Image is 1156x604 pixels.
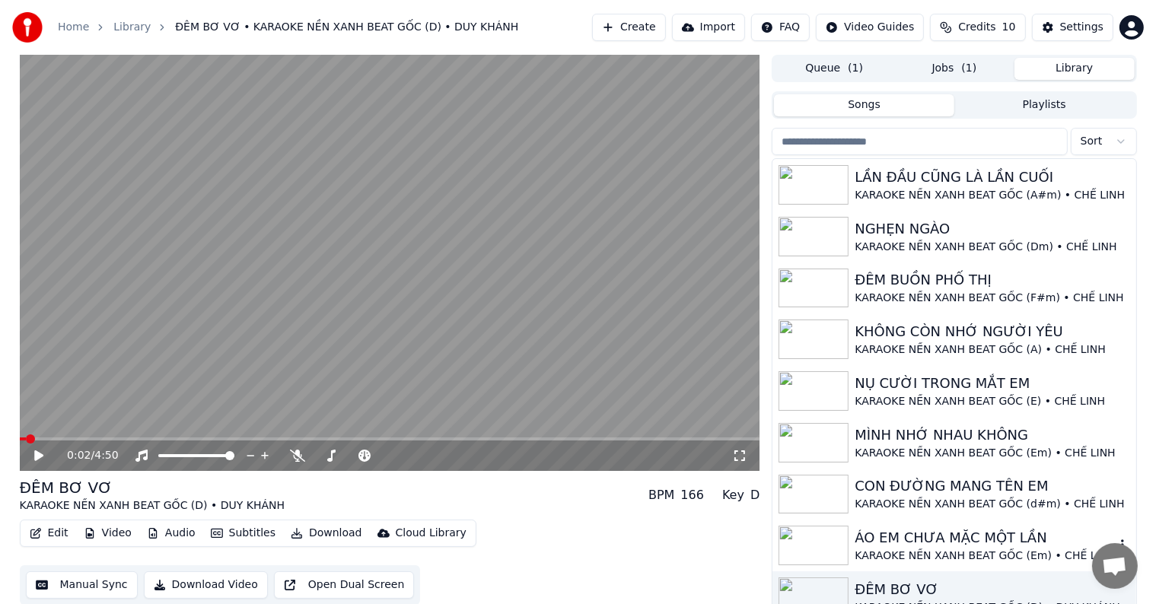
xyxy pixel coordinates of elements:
div: KARAOKE NỀN XANH BEAT GỐC (A) • CHẾ LINH [855,342,1129,358]
button: Library [1014,58,1135,80]
div: KARAOKE NỀN XANH BEAT GỐC (D) • DUY KHÁNH [20,498,285,513]
span: Credits [958,20,995,35]
div: KARAOKE NỀN XANH BEAT GỐC (Dm) • CHẾ LINH [855,240,1129,255]
button: FAQ [751,14,810,41]
span: Sort [1081,134,1103,149]
div: KARAOKE NỀN XANH BEAT GỐC (d#m) • CHẾ LINH [855,497,1129,512]
div: 166 [680,486,704,504]
div: ÁO EM CHƯA MẶC MỘT LẦN [855,527,1114,548]
img: youka [12,12,43,43]
div: CON ĐƯỜNG MANG TÊN EM [855,475,1129,497]
button: Subtitles [205,523,282,544]
div: D [750,486,760,504]
span: ( 1 ) [848,61,863,76]
button: Edit [24,523,75,544]
a: Home [58,20,89,35]
button: Video Guides [816,14,924,41]
div: NGHẸN NGÀO [855,218,1129,240]
button: Download [285,523,368,544]
div: MÌNH NHỚ NHAU KHÔNG [855,424,1129,446]
button: Settings [1032,14,1113,41]
button: Playlists [954,94,1135,116]
button: Manual Sync [26,571,138,599]
div: ĐÊM BƠ VƠ [855,579,1129,600]
button: Download Video [144,571,268,599]
div: NỤ CƯỜI TRONG MẮT EM [855,373,1129,394]
span: ĐÊM BƠ VƠ • KARAOKE NỀN XANH BEAT GỐC (D) • DUY KHÁNH [175,20,518,35]
div: Key [722,486,744,504]
nav: breadcrumb [58,20,518,35]
span: 4:50 [94,448,118,463]
div: Cloud Library [396,526,467,541]
button: Songs [774,94,954,116]
div: BPM [648,486,674,504]
div: KARAOKE NỀN XANH BEAT GỐC (A#m) • CHẾ LINH [855,188,1129,203]
div: / [67,448,103,463]
button: Video [78,523,138,544]
button: Queue [774,58,894,80]
div: KARAOKE NỀN XANH BEAT GỐC (Em) • CHẾ LINH [855,548,1114,564]
button: Create [592,14,666,41]
button: Open Dual Screen [274,571,415,599]
div: KHÔNG CÒN NHỚ NGƯỜI YÊU [855,321,1129,342]
div: LẦN ĐẦU CŨNG LÀ LẦN CUỐI [855,167,1129,188]
button: Import [672,14,745,41]
button: Jobs [894,58,1014,80]
button: Audio [141,523,202,544]
div: KARAOKE NỀN XANH BEAT GỐC (F#m) • CHẾ LINH [855,291,1129,306]
span: ( 1 ) [961,61,976,76]
span: 10 [1002,20,1016,35]
div: KARAOKE NỀN XANH BEAT GỐC (E) • CHẾ LINH [855,394,1129,409]
button: Credits10 [930,14,1025,41]
div: ĐÊM BUỒN PHỐ THỊ [855,269,1129,291]
div: Open chat [1092,543,1138,589]
div: Settings [1060,20,1103,35]
a: Library [113,20,151,35]
span: 0:02 [67,448,91,463]
div: ĐÊM BƠ VƠ [20,477,285,498]
div: KARAOKE NỀN XANH BEAT GỐC (Em) • CHẾ LINH [855,446,1129,461]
